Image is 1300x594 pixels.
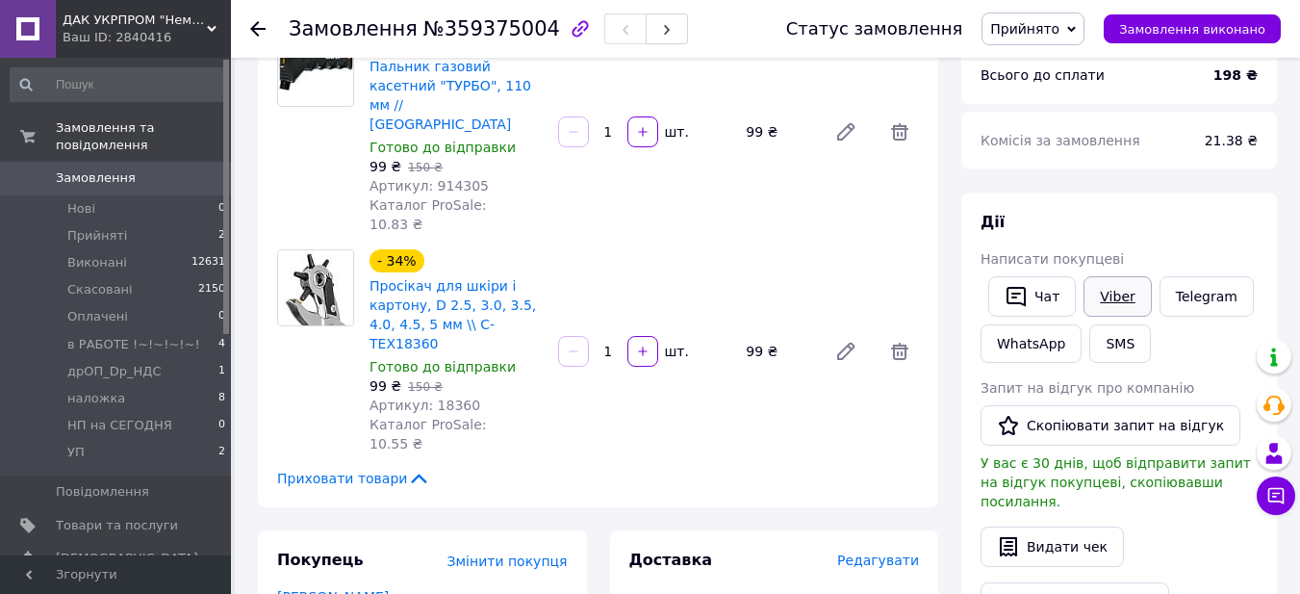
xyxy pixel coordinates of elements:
[56,483,149,501] span: Повідомлення
[1257,477,1295,515] button: Чат з покупцем
[981,251,1124,267] span: Написати покупцеві
[370,278,536,351] a: Просікач для шкіри і картону, D 2.5, 3.0, 3.5, 4.0, 4.5, 5 мм \\ С-ТЕХ18360
[1205,133,1258,148] span: 21.38 ₴
[981,405,1240,446] button: Скопіювати запит на відгук
[447,554,568,569] span: Змінити покупця
[629,551,713,569] span: Доставка
[277,469,430,488] span: Приховати товари
[370,178,489,194] span: Артикул: 914305
[981,213,1005,231] span: Дії
[370,197,486,232] span: Каталог ProSale: 10.83 ₴
[408,380,443,394] span: 150 ₴
[370,417,486,452] span: Каталог ProSale: 10.55 ₴
[67,444,85,461] span: УП
[10,67,227,102] input: Пошук
[63,12,207,29] span: ДАК УКРПРОМ "Немає поганого інструменту, є невідповідно підібраний."
[827,113,865,151] a: Редагувати
[277,551,364,569] span: Покупець
[198,281,225,298] span: 2150
[1083,276,1151,317] a: Viber
[981,527,1124,567] button: Видати чек
[1119,22,1265,37] span: Замовлення виконано
[56,119,231,154] span: Замовлення та повідомлення
[981,67,1105,83] span: Всього до сплати
[880,332,919,371] span: Видалити
[218,390,225,407] span: 8
[67,308,128,325] span: Оплачені
[218,444,225,461] span: 2
[408,161,443,174] span: 150 ₴
[67,417,172,434] span: НП на СЕГОДНЯ
[660,122,691,142] div: шт.
[289,17,418,40] span: Замовлення
[218,227,225,245] span: 2
[370,378,401,394] span: 99 ₴
[370,140,516,155] span: Готово до відправки
[990,21,1059,37] span: Прийнято
[370,59,531,132] a: Пальник газовий касетний "ТУРБО", 110 мм // [GEOGRAPHIC_DATA]
[988,276,1076,317] button: Чат
[1160,276,1254,317] a: Telegram
[880,113,919,151] span: Видалити
[370,359,516,374] span: Готово до відправки
[786,19,963,39] div: Статус замовлення
[56,517,178,534] span: Товари та послуги
[67,363,162,380] span: дрОП_Dp_НДС
[67,281,133,298] span: Скасовані
[981,324,1082,363] a: WhatsApp
[218,417,225,434] span: 0
[370,249,424,272] div: - 34%
[423,17,560,40] span: №359375004
[218,308,225,325] span: 0
[981,380,1194,396] span: Запит на відгук про компанію
[1213,67,1258,83] b: 198 ₴
[67,254,127,271] span: Виконані
[56,550,198,567] span: [DEMOGRAPHIC_DATA]
[981,133,1140,148] span: Комісія за замовлення
[660,342,691,361] div: шт.
[1104,14,1281,43] button: Замовлення виконано
[67,227,127,245] span: Прийняті
[837,553,919,568] span: Редагувати
[738,118,819,145] div: 99 ₴
[218,336,225,353] span: 4
[67,200,95,218] span: Нові
[250,19,266,39] div: Повернутися назад
[56,169,136,187] span: Замовлення
[278,41,353,94] img: Пальник газовий касетний "ТУРБО", 110 мм // SPARTA
[827,332,865,371] a: Редагувати
[370,398,480,413] span: Артикул: 18360
[218,363,225,380] span: 1
[218,200,225,218] span: 0
[191,254,225,271] span: 12631
[67,336,200,353] span: в РАБОТЕ !~!~!~!~!
[67,390,125,407] span: наложка
[278,250,353,325] img: Просікач для шкіри і картону, D 2.5, 3.0, 3.5, 4.0, 4.5, 5 мм \\ С-ТЕХ18360
[1089,324,1151,363] button: SMS
[738,338,819,365] div: 99 ₴
[981,455,1251,509] span: У вас є 30 днів, щоб відправити запит на відгук покупцеві, скопіювавши посилання.
[63,29,231,46] div: Ваш ID: 2840416
[370,159,401,174] span: 99 ₴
